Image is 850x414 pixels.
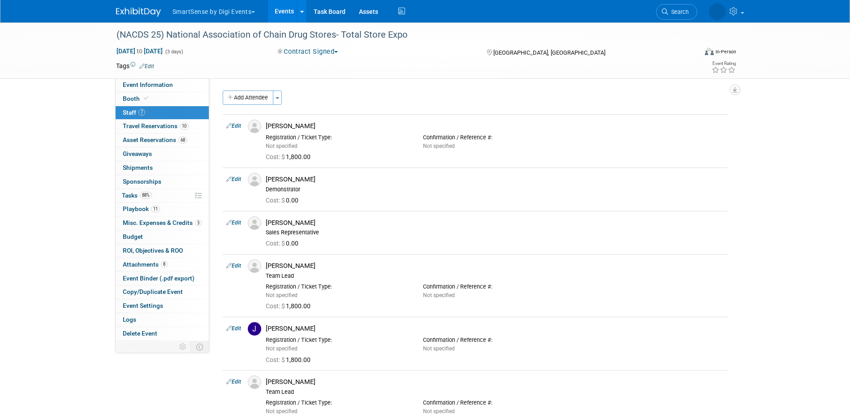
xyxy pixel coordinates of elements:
[248,322,261,336] img: J.jpg
[423,143,455,149] span: Not specified
[123,109,145,116] span: Staff
[123,261,168,268] span: Attachments
[266,336,410,344] div: Registration / Ticket Type:
[116,189,209,203] a: Tasks88%
[139,63,154,69] a: Edit
[226,176,241,182] a: Edit
[248,375,261,389] img: Associate-Profile-5.png
[116,285,209,299] a: Copy/Duplicate Event
[178,137,187,143] span: 68
[116,8,161,17] img: ExhibitDay
[123,95,150,102] span: Booth
[161,261,168,267] span: 8
[116,106,209,120] a: Staff7
[715,48,736,55] div: In-Person
[226,220,241,226] a: Edit
[140,192,152,198] span: 88%
[709,3,726,20] img: Abby Allison
[423,283,567,290] div: Confirmation / Reference #:
[116,78,209,92] a: Event Information
[123,275,194,282] span: Event Binder (.pdf export)
[123,316,136,323] span: Logs
[266,262,724,270] div: [PERSON_NAME]
[266,356,286,363] span: Cost: $
[266,283,410,290] div: Registration / Ticket Type:
[248,259,261,273] img: Associate-Profile-5.png
[116,47,163,55] span: [DATE] [DATE]
[266,292,298,298] span: Not specified
[266,219,724,227] div: [PERSON_NAME]
[123,136,187,143] span: Asset Reservations
[144,96,148,101] i: Booth reservation complete
[190,341,209,353] td: Toggle Event Tabs
[423,336,567,344] div: Confirmation / Reference #:
[248,216,261,230] img: Associate-Profile-5.png
[116,258,209,272] a: Attachments8
[122,192,152,199] span: Tasks
[116,313,209,327] a: Logs
[274,47,341,56] button: Contract Signed
[668,9,689,15] span: Search
[266,186,724,193] div: Demonstrator
[423,292,455,298] span: Not specified
[116,244,209,258] a: ROI, Objectives & ROO
[116,175,209,189] a: Sponsorships
[266,388,724,396] div: Team Lead
[266,302,314,310] span: 1,800.00
[248,120,261,133] img: Associate-Profile-5.png
[151,206,160,212] span: 11
[116,327,209,341] a: Delete Event
[135,47,144,55] span: to
[123,205,160,212] span: Playbook
[712,61,736,66] div: Event Rating
[116,134,209,147] a: Asset Reservations68
[116,61,154,70] td: Tags
[116,272,209,285] a: Event Binder (.pdf export)
[266,240,302,247] span: 0.00
[123,178,161,185] span: Sponsorships
[266,134,410,141] div: Registration / Ticket Type:
[123,219,202,226] span: Misc. Expenses & Credits
[266,197,302,204] span: 0.00
[195,220,202,226] span: 3
[164,49,183,55] span: (3 days)
[423,345,455,352] span: Not specified
[123,233,143,240] span: Budget
[226,379,241,385] a: Edit
[266,399,410,406] div: Registration / Ticket Type:
[266,153,314,160] span: 1,800.00
[266,122,724,130] div: [PERSON_NAME]
[116,92,209,106] a: Booth
[123,164,153,171] span: Shipments
[123,247,183,254] span: ROI, Objectives & ROO
[266,272,724,280] div: Team Lead
[123,81,173,88] span: Event Information
[266,240,286,247] span: Cost: $
[423,134,567,141] div: Confirmation / Reference #:
[116,230,209,244] a: Budget
[123,288,183,295] span: Copy/Duplicate Event
[248,173,261,186] img: Associate-Profile-5.png
[266,153,286,160] span: Cost: $
[266,356,314,363] span: 1,800.00
[116,161,209,175] a: Shipments
[123,302,163,309] span: Event Settings
[175,341,191,353] td: Personalize Event Tab Strip
[116,120,209,133] a: Travel Reservations10
[266,302,286,310] span: Cost: $
[226,263,241,269] a: Edit
[493,49,605,56] span: [GEOGRAPHIC_DATA], [GEOGRAPHIC_DATA]
[123,150,152,157] span: Giveaways
[113,27,684,43] div: (NACDS 25) National Association of Chain Drug Stores- Total Store Expo
[423,399,567,406] div: Confirmation / Reference #:
[138,109,145,116] span: 7
[116,203,209,216] a: Playbook11
[116,147,209,161] a: Giveaways
[656,4,697,20] a: Search
[266,345,298,352] span: Not specified
[180,123,189,129] span: 10
[226,123,241,129] a: Edit
[266,324,724,333] div: [PERSON_NAME]
[223,91,273,105] button: Add Attendee
[226,325,241,332] a: Edit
